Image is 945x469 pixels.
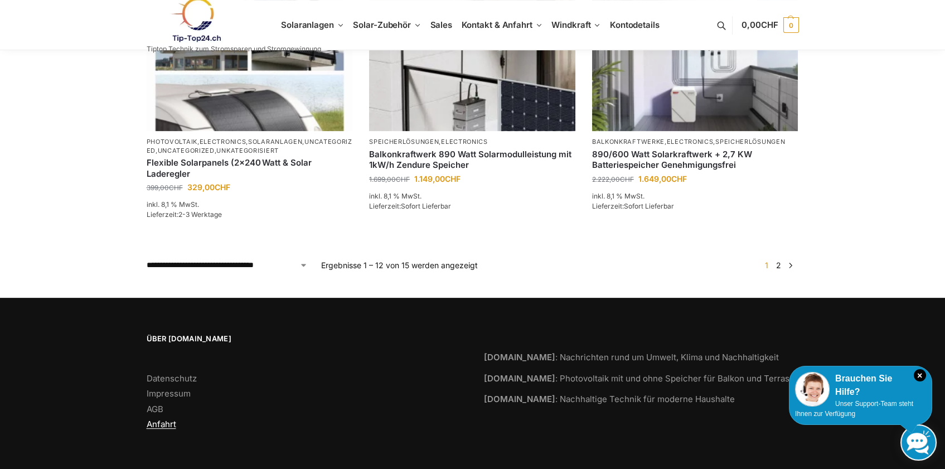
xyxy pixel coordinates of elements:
[484,373,555,384] strong: [DOMAIN_NAME]
[462,20,532,30] span: Kontakt & Anfahrt
[592,175,634,183] bdi: 2.222,00
[401,202,451,210] span: Sofort Lieferbar
[369,175,410,183] bdi: 1.699,00
[441,138,488,146] a: Electronics
[624,202,674,210] span: Sofort Lieferbar
[169,183,183,192] span: CHF
[147,183,183,192] bdi: 399,00
[795,400,913,418] span: Unser Support-Team steht Ihnen zur Verfügung
[147,138,353,155] p: , , , , ,
[187,182,230,192] bdi: 329,00
[200,138,246,146] a: Electronics
[773,260,784,270] a: Seite 2
[592,138,798,146] p: , ,
[430,20,453,30] span: Sales
[147,333,462,345] span: Über [DOMAIN_NAME]
[786,259,794,271] a: →
[484,352,779,362] a: [DOMAIN_NAME]: Nachrichten rund um Umwelt, Klima und Nachhaltigkeit
[667,138,714,146] a: Electronics
[147,419,176,429] a: Anfahrt
[761,20,778,30] span: CHF
[369,138,439,146] a: Speicherlösungen
[795,372,830,407] img: Customer service
[592,202,674,210] span: Lieferzeit:
[638,174,687,183] bdi: 1.649,00
[783,17,799,33] span: 0
[610,20,660,30] span: Kontodetails
[914,369,926,381] i: Schließen
[147,138,197,146] a: Photovoltaik
[369,149,575,171] a: Balkonkraftwerk 890 Watt Solarmodulleistung mit 1kW/h Zendure Speicher
[592,149,798,171] a: 890/600 Watt Solarkraftwerk + 2,7 KW Batteriespeicher Genehmigungsfrei
[592,138,665,146] a: Balkonkraftwerke
[484,394,735,404] a: [DOMAIN_NAME]: Nachhaltige Technik für moderne Haushalte
[281,20,334,30] span: Solaranlagen
[147,388,191,399] a: Impressum
[396,175,410,183] span: CHF
[147,373,197,384] a: Datenschutz
[216,147,279,154] a: Unkategorisiert
[147,157,353,179] a: Flexible Solarpanels (2×240 Watt & Solar Laderegler
[414,174,461,183] bdi: 1.149,00
[795,372,926,399] div: Brauchen Sie Hilfe?
[178,210,222,219] span: 2-3 Werktage
[369,138,575,146] p: ,
[762,260,771,270] span: Seite 1
[248,138,302,146] a: Solaranlagen
[321,259,478,271] p: Ergebnisse 1 – 12 von 15 werden angezeigt
[147,46,321,52] p: Tiptop Technik zum Stromsparen und Stromgewinnung
[147,259,308,271] select: Shop-Reihenfolge
[484,373,799,384] a: [DOMAIN_NAME]: Photovoltaik mit und ohne Speicher für Balkon und Terrasse
[147,210,222,219] span: Lieferzeit:
[758,259,798,271] nav: Produkt-Seitennummerierung
[147,404,163,414] a: AGB
[620,175,634,183] span: CHF
[147,200,353,210] p: inkl. 8,1 % MwSt.
[742,20,778,30] span: 0,00
[158,147,215,154] a: Uncategorized
[742,8,798,42] a: 0,00CHF 0
[484,394,555,404] strong: [DOMAIN_NAME]
[353,20,411,30] span: Solar-Zubehör
[369,202,451,210] span: Lieferzeit:
[369,191,575,201] p: inkl. 8,1 % MwSt.
[592,191,798,201] p: inkl. 8,1 % MwSt.
[551,20,590,30] span: Windkraft
[445,174,461,183] span: CHF
[671,174,687,183] span: CHF
[215,182,230,192] span: CHF
[484,352,555,362] strong: [DOMAIN_NAME]
[147,138,352,154] a: Uncategorized
[715,138,785,146] a: Speicherlösungen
